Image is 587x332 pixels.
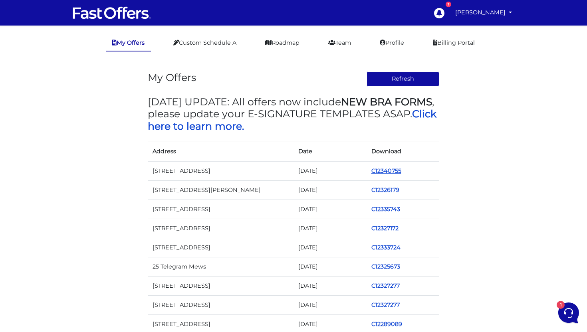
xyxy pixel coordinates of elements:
[148,219,293,238] td: [STREET_ADDRESS]
[69,267,91,275] p: Messages
[131,88,147,95] p: [DATE]
[148,238,293,257] td: [STREET_ADDRESS]
[56,256,105,275] button: 1Messages
[34,98,127,106] p: Hi [PERSON_NAME], sorry about the delay, I've gone ahead and refunded you your last payment, and ...
[371,167,401,174] a: C12340755
[371,282,400,289] a: C12327277
[34,57,127,65] span: Fast Offers
[124,267,134,275] p: Help
[13,45,65,51] span: Your Conversations
[322,35,357,51] a: Team
[106,35,151,51] a: My Offers
[18,161,131,169] input: Search for an Article...
[452,5,515,20] a: [PERSON_NAME]
[10,54,150,78] a: Fast OffersYou:Thanks! :)[DATE]
[293,200,367,219] td: [DATE]
[293,238,367,257] td: [DATE]
[167,35,243,51] a: Custom Schedule A
[10,85,150,109] a: Fast Offers SupportHi [PERSON_NAME], sorry about the delay, I've gone ahead and refunded you your...
[259,35,306,51] a: Roadmap
[373,35,411,51] a: Profile
[293,161,367,181] td: [DATE]
[367,142,440,161] th: Download
[148,257,293,277] td: 25 Telegram Mews
[371,206,400,213] a: C12335743
[367,71,440,87] button: Refresh
[371,320,402,328] a: C12289089
[293,142,367,161] th: Date
[371,244,401,251] a: C12333724
[341,96,432,108] strong: NEW BRA FORMS
[99,144,147,150] a: Open Help Center
[293,180,367,200] td: [DATE]
[148,142,293,161] th: Address
[430,4,448,22] a: 7
[104,256,153,275] button: Help
[13,61,23,71] img: dark
[148,180,293,200] td: [STREET_ADDRESS][PERSON_NAME]
[557,301,581,325] iframe: Customerly Messenger Launcher
[6,256,56,275] button: Home
[80,255,85,261] span: 1
[293,257,367,277] td: [DATE]
[148,296,293,315] td: [STREET_ADDRESS]
[426,35,481,51] a: Billing Portal
[148,200,293,219] td: [STREET_ADDRESS]
[148,71,196,83] h3: My Offers
[13,89,29,105] img: dark
[148,277,293,296] td: [STREET_ADDRESS]
[148,161,293,181] td: [STREET_ADDRESS]
[19,61,28,71] img: dark
[371,263,400,270] a: C12325673
[34,88,127,96] span: Fast Offers Support
[371,301,400,308] a: C12327277
[371,225,399,232] a: C12327172
[6,6,134,32] h2: Hello [PERSON_NAME] 👋
[293,277,367,296] td: [DATE]
[148,96,439,132] h3: [DATE] UPDATE: All offers now include , please update your E-SIGNATURE TEMPLATES ASAP.
[13,112,147,128] button: Start a Conversation
[371,186,399,194] a: C12326179
[293,219,367,238] td: [DATE]
[293,296,367,315] td: [DATE]
[13,144,54,150] span: Find an Answer
[34,67,127,75] p: You: Thanks! :)
[58,117,112,123] span: Start a Conversation
[131,57,147,65] p: [DATE]
[24,267,38,275] p: Home
[129,45,147,51] a: See all
[446,2,451,7] div: 7
[148,108,436,132] a: Click here to learn more.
